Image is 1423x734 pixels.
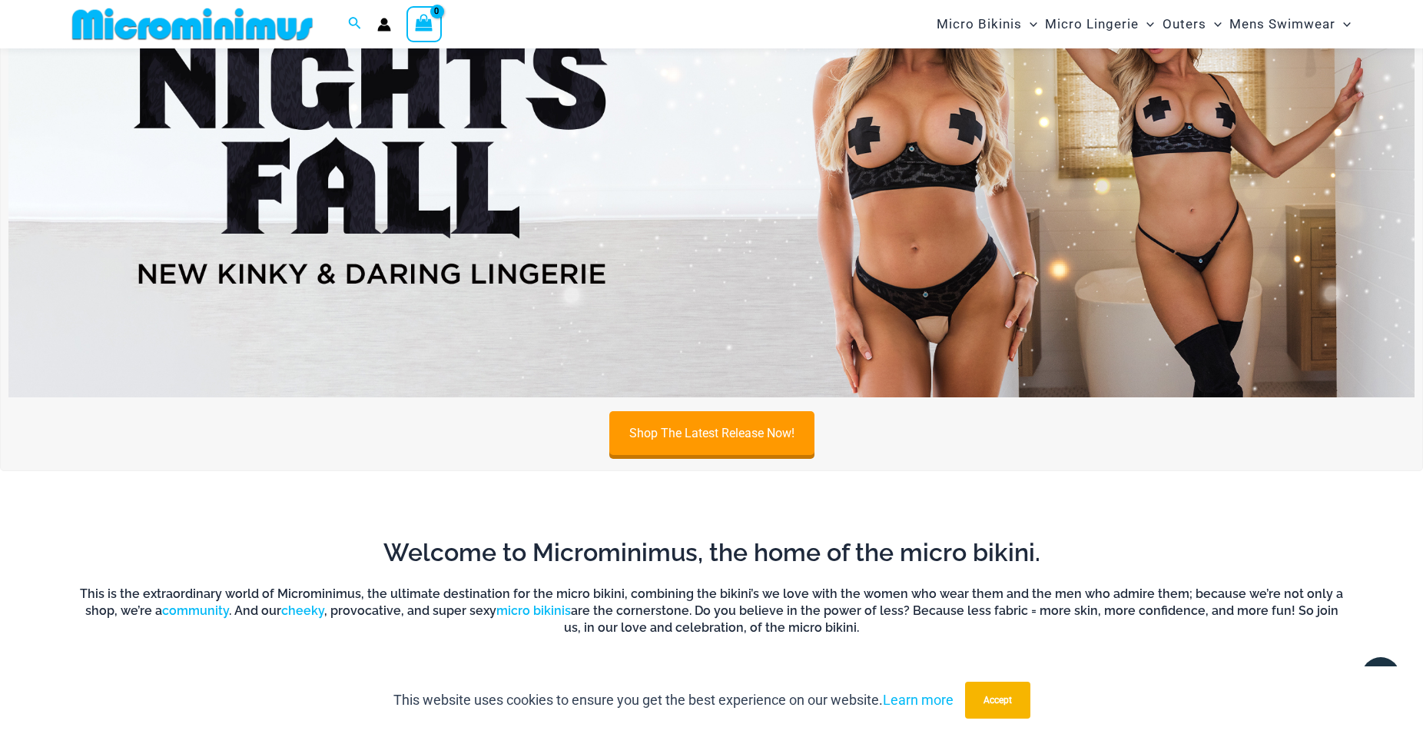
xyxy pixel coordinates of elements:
a: View Shopping Cart, empty [406,6,442,42]
p: This website uses cookies to ensure you get the best experience on our website. [393,689,954,712]
a: Shop The Latest Release Now! [609,411,814,455]
span: Menu Toggle [1206,5,1222,44]
span: Menu Toggle [1139,5,1154,44]
nav: Site Navigation [930,2,1357,46]
a: community [162,603,229,618]
a: Micro BikinisMenu ToggleMenu Toggle [933,5,1041,44]
h2: Welcome to Microminimus, the home of the micro bikini. [78,536,1345,569]
a: cheeky [281,603,324,618]
a: Search icon link [348,15,362,34]
span: Mens Swimwear [1229,5,1335,44]
h6: This is the extraordinary world of Microminimus, the ultimate destination for the micro bikini, c... [78,586,1345,637]
a: micro bikinis [496,603,571,618]
span: Micro Bikinis [937,5,1022,44]
span: Menu Toggle [1022,5,1037,44]
span: Outers [1163,5,1206,44]
a: Micro LingerieMenu ToggleMenu Toggle [1041,5,1158,44]
button: Accept [965,682,1030,719]
a: OutersMenu ToggleMenu Toggle [1159,5,1226,44]
span: Micro Lingerie [1045,5,1139,44]
a: Mens SwimwearMenu ToggleMenu Toggle [1226,5,1355,44]
a: Account icon link [377,18,391,32]
img: MM SHOP LOGO FLAT [66,7,319,42]
a: Learn more [883,692,954,708]
span: Menu Toggle [1335,5,1351,44]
